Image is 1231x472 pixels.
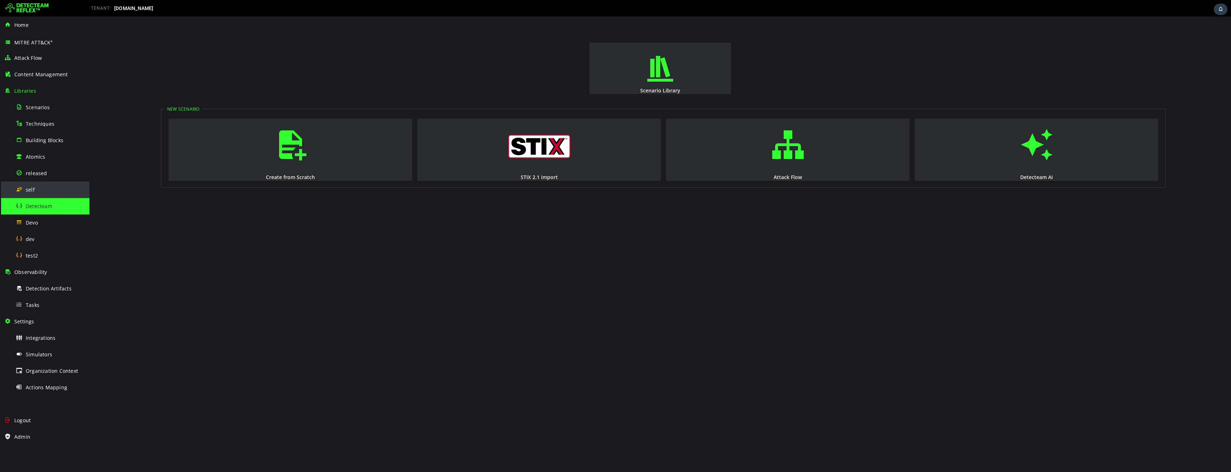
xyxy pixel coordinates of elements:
span: Scenarios [26,104,50,111]
span: Home [14,21,29,28]
button: Scenario Library [500,26,642,78]
span: Actions Mapping [26,384,67,391]
div: STIX 2.1 import [327,157,572,164]
button: Detecteam AI [825,102,1069,164]
div: Create from Scratch [78,157,323,164]
img: logo_stix.svg [419,118,481,142]
button: Attack Flow [576,102,820,164]
span: Logout [14,417,31,424]
span: Detection Artifacts [26,285,72,292]
img: Detecteam logo [5,3,49,14]
span: Techniques [26,120,54,127]
span: dev [26,236,35,242]
button: STIX 2.1 import [328,102,571,164]
span: [DOMAIN_NAME] [114,5,154,11]
span: self [26,186,35,193]
button: Create from Scratch [79,102,323,164]
span: Attack Flow [14,54,42,61]
span: Tasks [26,302,39,308]
div: Task Notifications [1214,4,1227,15]
span: Building Blocks [26,137,63,144]
span: Content Management [14,71,68,78]
div: Detecteam AI [824,157,1070,164]
span: Atomics [26,153,45,160]
span: Admin [14,433,30,440]
div: Scenario Library [499,71,642,77]
span: Libraries [14,87,36,94]
div: Attack Flow [576,157,821,164]
span: Observability [14,269,47,275]
span: released [26,170,47,177]
span: Devo [26,219,38,226]
legend: New Scenario [75,90,113,96]
span: Organization Context [26,367,78,374]
span: TENANT: [91,6,111,11]
span: MITRE ATT&CK [14,39,53,46]
span: Settings [14,318,34,325]
span: test2 [26,252,38,259]
span: Detecteam [26,203,52,209]
sup: ® [50,40,53,43]
span: Integrations [26,334,55,341]
span: Simulators [26,351,52,358]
